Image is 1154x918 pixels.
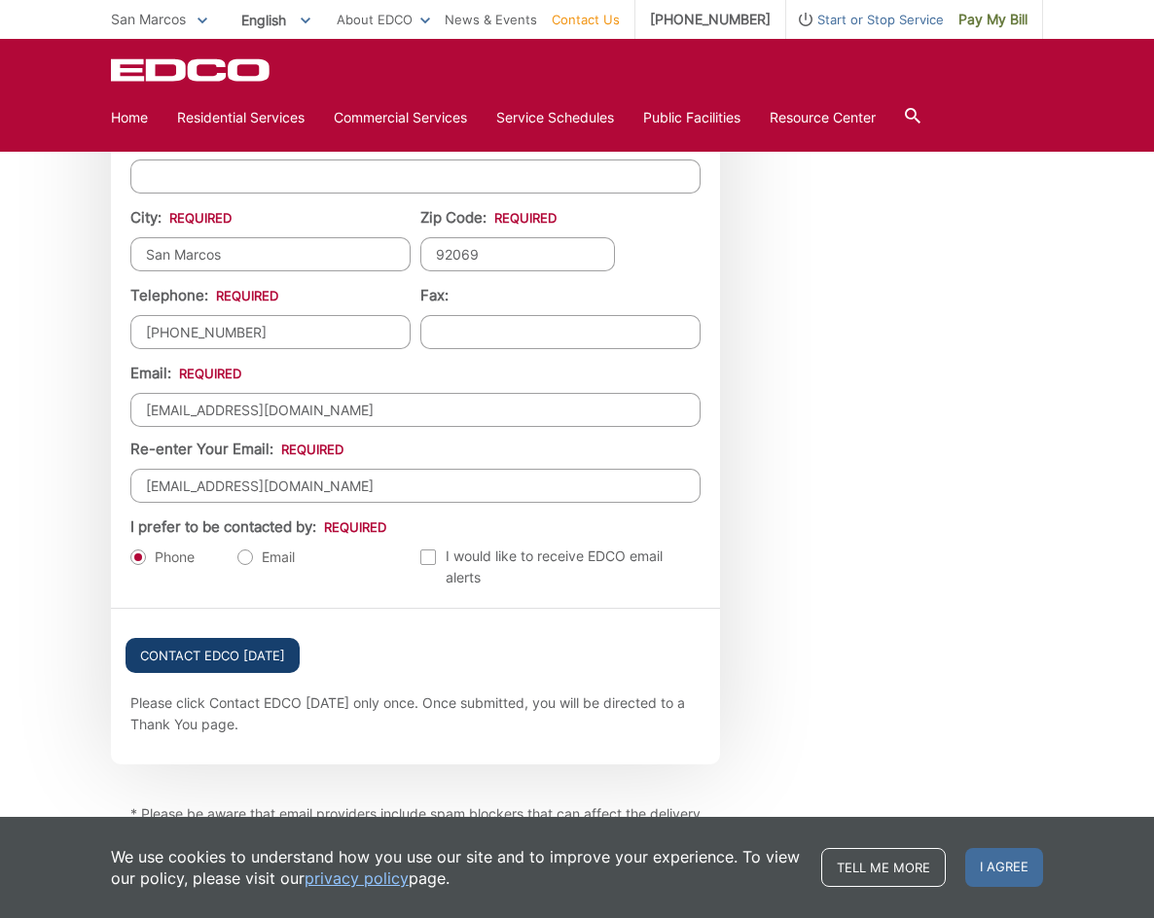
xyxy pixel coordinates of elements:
[337,9,430,30] a: About EDCO
[227,4,325,36] span: English
[130,518,386,536] label: I prefer to be contacted by:
[237,547,295,567] label: Email
[420,287,449,304] label: Fax:
[305,867,409,889] a: privacy policy
[420,546,701,588] label: I would like to receive EDCO email alerts
[130,365,241,382] label: Email:
[130,547,195,567] label: Phone
[111,846,802,889] p: We use cookies to understand how you use our site and to improve your experience. To view our pol...
[334,107,467,128] a: Commercial Services
[496,107,614,128] a: Service Schedules
[177,107,305,128] a: Residential Services
[130,692,701,735] p: Please click Contact EDCO [DATE] only once. Once submitted, you will be directed to a Thank You p...
[111,11,186,27] span: San Marcos
[130,209,232,227] label: City:
[445,9,537,30] a: News & Events
[420,209,557,227] label: Zip Code:
[643,107,740,128] a: Public Facilities
[770,107,876,128] a: Resource Center
[126,638,300,673] input: Contact EDCO [DATE]
[130,441,343,458] label: Re-enter Your Email:
[552,9,620,30] a: Contact Us
[130,287,278,304] label: Telephone:
[111,107,148,128] a: Home
[111,58,272,82] a: EDCD logo. Return to the homepage.
[958,9,1028,30] span: Pay My Bill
